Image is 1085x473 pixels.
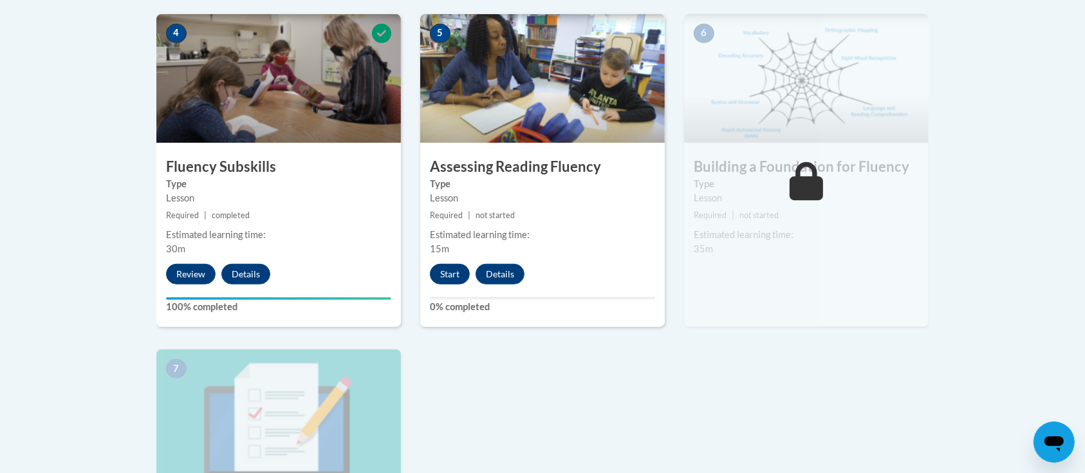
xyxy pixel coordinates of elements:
[739,210,779,220] span: not started
[430,300,655,314] label: 0% completed
[694,243,713,254] span: 35m
[221,264,270,284] button: Details
[430,177,655,191] label: Type
[1034,422,1075,463] iframe: Button to launch messaging window
[694,228,919,242] div: Estimated learning time:
[166,297,391,300] div: Your progress
[430,243,449,254] span: 15m
[166,177,391,191] label: Type
[694,210,727,220] span: Required
[166,24,187,43] span: 4
[430,24,450,43] span: 5
[420,157,665,177] h3: Assessing Reading Fluency
[204,210,207,220] span: |
[468,210,470,220] span: |
[166,243,185,254] span: 30m
[430,264,470,284] button: Start
[430,191,655,205] div: Lesson
[430,210,463,220] span: Required
[156,14,401,143] img: Course Image
[732,210,734,220] span: |
[430,228,655,242] div: Estimated learning time:
[694,24,714,43] span: 6
[684,157,929,177] h3: Building a Foundation for Fluency
[694,177,919,191] label: Type
[212,210,250,220] span: completed
[420,14,665,143] img: Course Image
[166,300,391,314] label: 100% completed
[476,210,515,220] span: not started
[166,191,391,205] div: Lesson
[166,210,199,220] span: Required
[694,191,919,205] div: Lesson
[166,228,391,242] div: Estimated learning time:
[476,264,524,284] button: Details
[156,157,401,177] h3: Fluency Subskills
[166,359,187,378] span: 7
[684,14,929,143] img: Course Image
[166,264,216,284] button: Review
